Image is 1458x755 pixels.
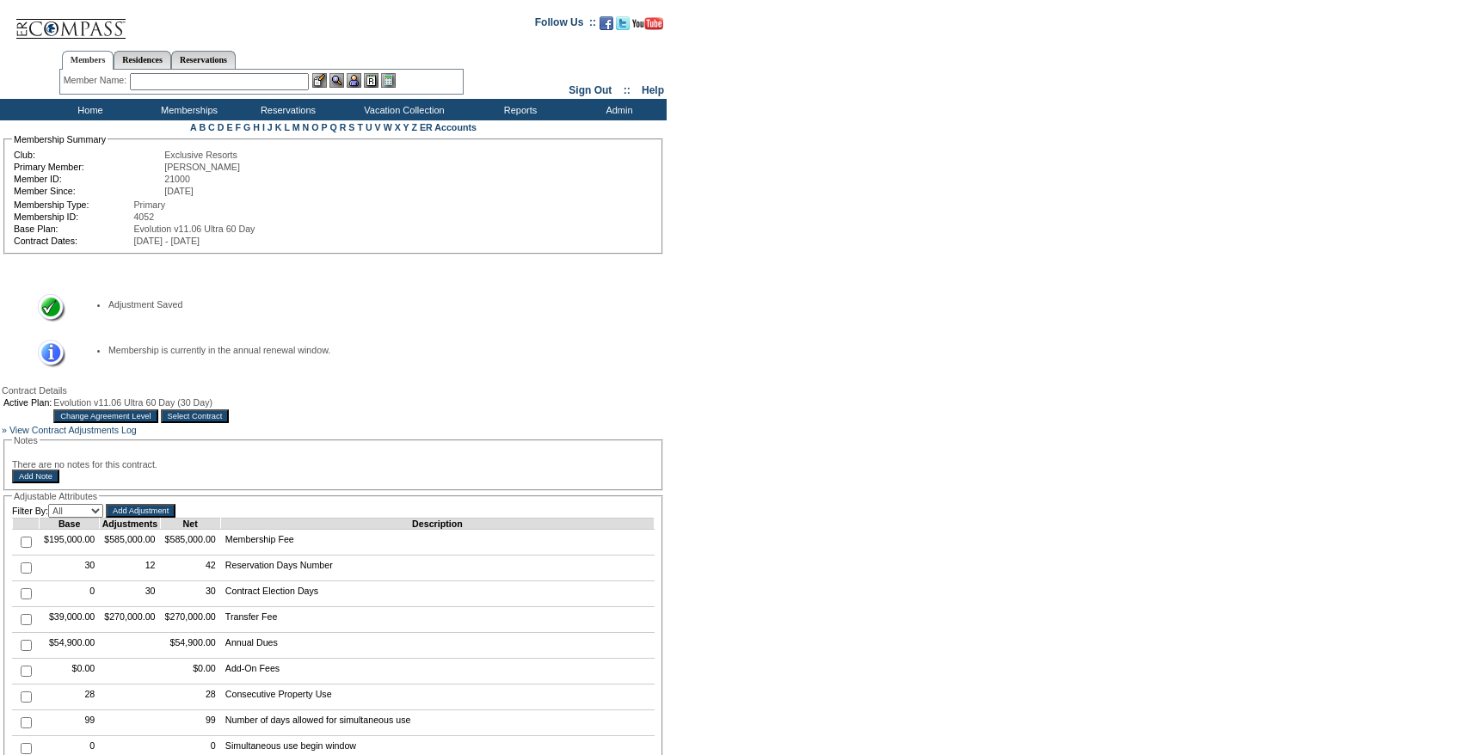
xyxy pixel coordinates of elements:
input: Select Contract [161,409,230,423]
td: 0 [40,581,100,607]
a: » View Contract Adjustments Log [2,425,137,435]
td: $0.00 [40,659,100,684]
a: E [226,122,232,132]
img: Reservations [364,73,378,88]
td: $585,000.00 [160,530,220,556]
a: Help [642,84,664,96]
a: B [199,122,206,132]
img: b_calculator.gif [381,73,396,88]
a: Members [62,51,114,70]
a: G [243,122,250,132]
td: $195,000.00 [40,530,100,556]
td: 99 [160,710,220,736]
a: Become our fan on Facebook [600,21,613,32]
a: D [218,122,225,132]
a: W [384,122,392,132]
img: Impersonate [347,73,361,88]
div: Contract Details [2,385,665,396]
td: Primary Member: [14,162,163,172]
td: Annual Dues [220,633,654,659]
td: Base Plan: [14,224,132,234]
span: Evolution v11.06 Ultra 60 Day (30 Day) [53,397,212,408]
li: Adjustment Saved [108,299,637,310]
img: Become our fan on Facebook [600,16,613,30]
td: 30 [160,581,220,607]
span: Primary [133,199,165,210]
a: ER Accounts [420,122,477,132]
a: Residences [114,51,171,69]
td: Membership ID: [14,212,132,222]
td: $270,000.00 [160,607,220,633]
span: 4052 [133,212,154,222]
li: Membership is currently in the annual renewal window. [108,345,637,355]
div: Member Name: [64,73,130,88]
input: Change Agreement Level [53,409,157,423]
td: $54,900.00 [160,633,220,659]
td: Home [39,99,138,120]
td: Follow Us :: [535,15,596,35]
span: Evolution v11.06 Ultra 60 Day [133,224,255,234]
legend: Membership Summary [12,134,108,144]
a: U [366,122,372,132]
span: [DATE] - [DATE] [133,236,200,246]
td: 12 [100,556,160,581]
a: M [292,122,300,132]
a: A [190,122,196,132]
td: Admin [568,99,667,120]
td: Consecutive Property Use [220,684,654,710]
span: [PERSON_NAME] [164,162,240,172]
a: Q [329,122,336,132]
td: Reservations [237,99,335,120]
td: Club: [14,150,163,160]
a: P [322,122,328,132]
a: O [311,122,318,132]
a: C [208,122,215,132]
td: $39,000.00 [40,607,100,633]
td: Base [40,519,100,530]
td: $585,000.00 [100,530,160,556]
legend: Adjustable Attributes [12,491,99,501]
a: Y [403,122,409,132]
a: T [357,122,363,132]
td: 42 [160,556,220,581]
a: H [253,122,260,132]
td: Description [220,519,654,530]
td: Reservation Days Number [220,556,654,581]
td: Filter By: [12,504,103,518]
td: Memberships [138,99,237,120]
img: b_edit.gif [312,73,327,88]
a: N [303,122,310,132]
td: Membership Type: [14,199,132,210]
a: X [395,122,401,132]
img: Success Message [27,294,65,322]
td: Contract Election Days [220,581,654,607]
td: Net [160,519,220,530]
a: I [262,122,265,132]
a: R [340,122,347,132]
img: Subscribe to our YouTube Channel [632,17,663,30]
td: Contract Dates: [14,236,132,246]
td: $270,000.00 [100,607,160,633]
legend: Notes [12,435,40,445]
td: $54,900.00 [40,633,100,659]
img: View [329,73,344,88]
span: There are no notes for this contract. [12,459,157,470]
input: Add Note [12,470,59,483]
a: Subscribe to our YouTube Channel [632,21,663,32]
td: Number of days allowed for simultaneous use [220,710,654,736]
a: F [235,122,241,132]
a: S [348,122,354,132]
span: [DATE] [164,186,194,196]
img: Compass Home [15,4,126,40]
img: Follow us on Twitter [616,16,630,30]
td: Add-On Fees [220,659,654,684]
a: Sign Out [569,84,612,96]
td: Membership Fee [220,530,654,556]
a: K [275,122,282,132]
td: Transfer Fee [220,607,654,633]
td: 28 [160,684,220,710]
td: Member ID: [14,174,163,184]
td: $0.00 [160,659,220,684]
a: Z [411,122,417,132]
a: V [375,122,381,132]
